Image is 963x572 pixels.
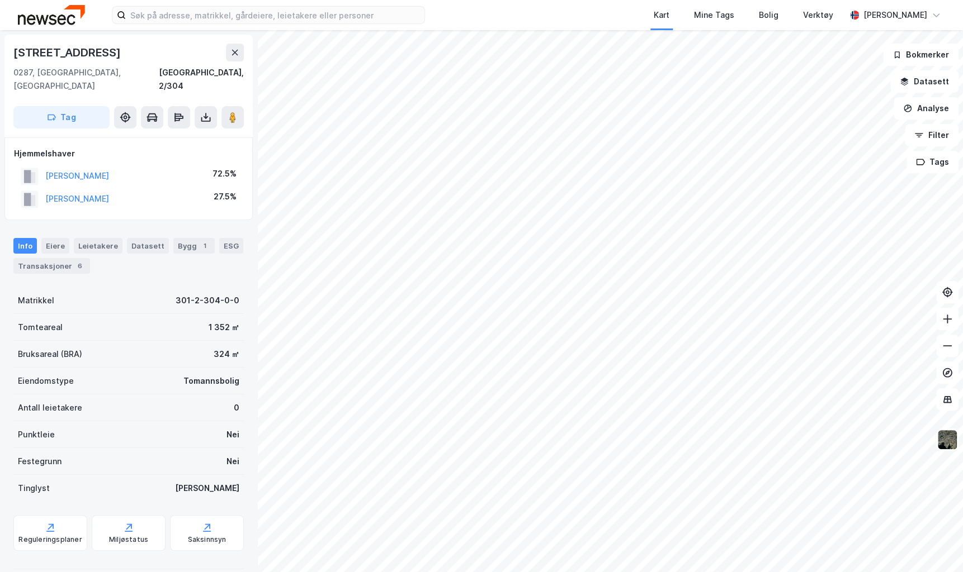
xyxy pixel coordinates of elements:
[18,535,82,544] div: Reguleringsplaner
[213,167,237,180] div: 72.5%
[13,106,110,128] button: Tag
[173,238,215,254] div: Bygg
[803,8,833,22] div: Verktøy
[18,455,62,468] div: Festegrunn
[907,518,963,572] iframe: Chat Widget
[74,260,86,271] div: 6
[74,238,122,254] div: Leietakere
[209,321,239,334] div: 1 352 ㎡
[18,428,55,441] div: Punktleie
[176,294,239,307] div: 301-2-304-0-0
[654,8,669,22] div: Kart
[214,190,237,203] div: 27.5%
[759,8,778,22] div: Bolig
[13,238,37,254] div: Info
[199,240,210,251] div: 1
[234,401,239,414] div: 0
[226,455,239,468] div: Nei
[175,482,239,495] div: [PERSON_NAME]
[226,428,239,441] div: Nei
[18,401,82,414] div: Antall leietakere
[41,238,69,254] div: Eiere
[18,374,74,388] div: Eiendomstype
[907,151,959,173] button: Tags
[13,66,159,93] div: 0287, [GEOGRAPHIC_DATA], [GEOGRAPHIC_DATA]
[937,429,958,450] img: 9k=
[14,147,243,160] div: Hjemmelshaver
[183,374,239,388] div: Tomannsbolig
[18,321,63,334] div: Tomteareal
[863,8,927,22] div: [PERSON_NAME]
[883,44,959,66] button: Bokmerker
[188,535,226,544] div: Saksinnsyn
[694,8,734,22] div: Mine Tags
[159,66,244,93] div: [GEOGRAPHIC_DATA], 2/304
[18,347,82,361] div: Bruksareal (BRA)
[219,238,243,254] div: ESG
[894,97,959,120] button: Analyse
[905,124,959,146] button: Filter
[126,7,424,23] input: Søk på adresse, matrikkel, gårdeiere, leietakere eller personer
[907,518,963,572] div: Kontrollprogram for chat
[18,482,50,495] div: Tinglyst
[109,535,148,544] div: Miljøstatus
[890,70,959,93] button: Datasett
[18,5,85,25] img: newsec-logo.f6e21ccffca1b3a03d2d.png
[214,347,239,361] div: 324 ㎡
[13,44,123,61] div: [STREET_ADDRESS]
[18,294,54,307] div: Matrikkel
[127,238,169,254] div: Datasett
[13,258,90,274] div: Transaksjoner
